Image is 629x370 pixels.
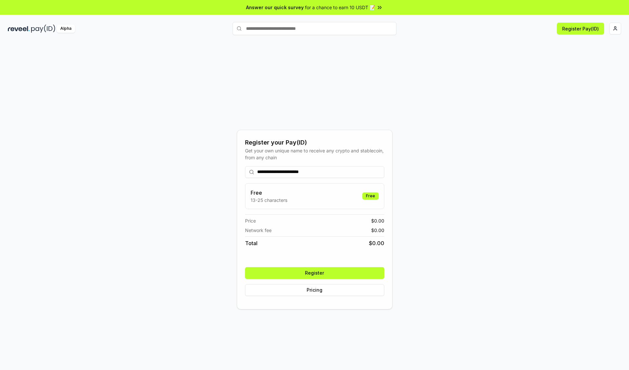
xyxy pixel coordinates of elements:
[57,25,75,33] div: Alpha
[245,284,384,296] button: Pricing
[245,138,384,147] div: Register your Pay(ID)
[245,217,256,224] span: Price
[362,192,379,200] div: Free
[371,217,384,224] span: $ 0.00
[245,239,257,247] span: Total
[245,227,272,234] span: Network fee
[245,267,384,279] button: Register
[245,147,384,161] div: Get your own unique name to receive any crypto and stablecoin, from any chain
[251,197,287,204] p: 13-25 characters
[8,25,30,33] img: reveel_dark
[557,23,604,34] button: Register Pay(ID)
[246,4,304,11] span: Answer our quick survey
[369,239,384,247] span: $ 0.00
[251,189,287,197] h3: Free
[31,25,55,33] img: pay_id
[305,4,375,11] span: for a chance to earn 10 USDT 📝
[371,227,384,234] span: $ 0.00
